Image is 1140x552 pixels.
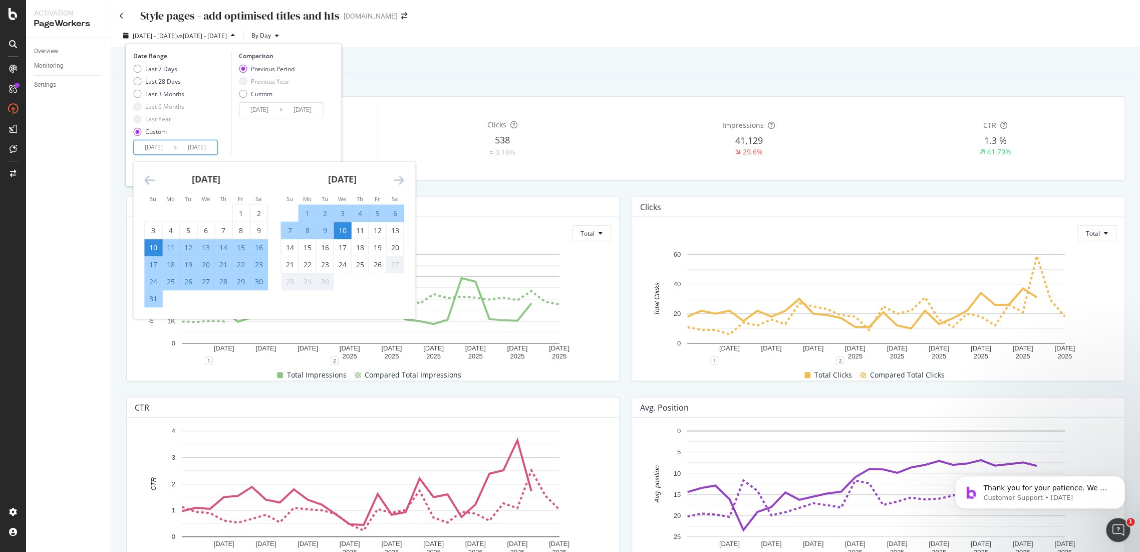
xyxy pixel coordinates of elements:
img: Equal [489,151,493,154]
td: Choose Friday, September 19, 2025 as your check-in date. It’s available. [369,239,386,256]
text: [DATE] [971,540,991,547]
div: Monitoring [34,61,64,71]
span: 1 [1126,518,1134,526]
text: 4 [172,427,175,435]
button: Total [572,225,611,241]
text: Total Impressions [147,273,155,324]
div: 5 [180,226,197,236]
div: 2 [836,356,844,364]
td: Not available. Sunday, September 28, 2025 [281,273,299,290]
text: 40 [674,280,681,288]
small: Su [286,195,293,203]
text: [DATE] [971,344,991,352]
td: Choose Tuesday, August 5, 2025 as your check-in date. It’s available. [180,222,197,239]
td: Selected. Saturday, August 30, 2025 [250,273,267,290]
div: 22 [232,260,249,270]
td: Not available. Tuesday, September 30, 2025 [316,273,334,290]
div: 2 [331,356,339,364]
td: Choose Saturday, August 2, 2025 as your check-in date. It’s available. [250,205,267,222]
div: 18 [351,243,368,253]
div: 1 [232,209,249,219]
div: Previous Period [251,65,295,73]
div: 27 [386,260,403,270]
text: [DATE] [255,344,276,352]
div: 22 [299,260,316,270]
small: Sa [392,195,398,203]
div: 21 [215,260,232,270]
div: 17 [145,260,162,270]
div: 26 [180,277,197,287]
input: End Date [177,140,217,154]
div: Last 3 Months [133,90,184,98]
td: Choose Thursday, September 11, 2025 as your check-in date. It’s available. [351,222,369,239]
div: 24 [334,260,351,270]
td: Selected. Thursday, August 21, 2025 [215,256,232,273]
text: [DATE] [340,344,360,352]
td: Selected. Wednesday, September 3, 2025 [334,205,351,222]
div: 2 [316,209,333,219]
div: 23 [250,260,267,270]
div: 1 [299,209,316,219]
text: [DATE] [761,344,781,352]
input: Start Date [134,140,174,154]
td: Choose Tuesday, September 16, 2025 as your check-in date. It’s available. [316,239,334,256]
span: Total Impressions [287,369,347,381]
small: Th [220,195,226,203]
div: 30 [250,277,267,287]
small: Su [150,195,156,203]
div: Last 3 Months [145,90,184,98]
text: [DATE] [423,540,444,547]
div: 30 [316,277,333,287]
div: 9 [316,226,333,236]
text: 10 [674,470,681,477]
td: Selected. Tuesday, September 2, 2025 [316,205,334,222]
td: Selected. Friday, August 22, 2025 [232,256,250,273]
div: 3 [334,209,351,219]
div: 41.79% [987,147,1011,157]
small: Mo [166,195,175,203]
td: Choose Sunday, September 14, 2025 as your check-in date. It’s available. [281,239,299,256]
text: 2025 [343,352,357,360]
text: 15 [674,491,681,498]
text: [DATE] [1012,540,1033,547]
td: Selected. Wednesday, August 20, 2025 [197,256,215,273]
td: Selected. Friday, September 5, 2025 [369,205,386,222]
div: Custom [239,90,295,98]
td: Selected. Monday, September 1, 2025 [299,205,316,222]
td: Choose Friday, August 1, 2025 as your check-in date. It’s available. [232,205,250,222]
text: [DATE] [845,344,866,352]
div: Last 7 Days [145,65,177,73]
td: Choose Wednesday, August 6, 2025 as your check-in date. It’s available. [197,222,215,239]
div: 10 [145,243,162,253]
div: Settings [34,80,56,90]
div: 3 [145,226,162,236]
a: Settings [34,80,104,90]
div: 11 [162,243,179,253]
text: 5 [677,449,681,456]
span: CTR [983,120,996,130]
div: Clicks [640,202,661,212]
text: [DATE] [340,540,360,547]
text: 1K [167,317,175,325]
div: CTR [135,403,149,413]
td: Selected. Monday, August 25, 2025 [162,273,180,290]
td: Choose Saturday, September 20, 2025 as your check-in date. It’s available. [386,239,404,256]
div: 9 [250,226,267,236]
iframe: Intercom live chat [1106,518,1130,542]
div: Previous Year [251,77,290,86]
td: Selected. Sunday, August 24, 2025 [145,273,162,290]
td: Choose Monday, August 4, 2025 as your check-in date. It’s available. [162,222,180,239]
td: Selected. Sunday, September 7, 2025 [281,222,299,239]
text: [DATE] [255,540,276,547]
text: [DATE] [719,344,740,352]
div: 20 [197,260,214,270]
td: Selected. Tuesday, September 9, 2025 [316,222,334,239]
td: Selected. Saturday, September 6, 2025 [386,205,404,222]
text: [DATE] [929,540,949,547]
a: Monitoring [34,61,104,71]
td: Selected. Sunday, August 31, 2025 [145,290,162,307]
div: 11 [351,226,368,236]
text: 2025 [426,352,441,360]
small: Tu [321,195,328,203]
span: Compared Total Impressions [365,369,461,381]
